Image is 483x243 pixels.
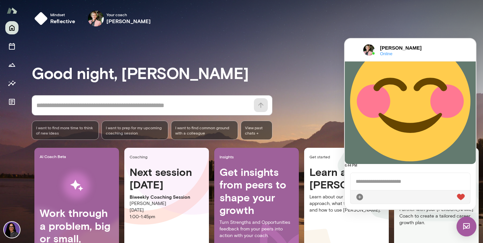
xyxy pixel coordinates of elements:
h6: [PERSON_NAME] [35,6,88,13]
span: I want to find common ground with a colleague [175,125,234,136]
img: heart [112,155,120,162]
span: Online [35,13,88,17]
img: https://nyc3.digitaloceanspaces.com/mento-space/profiles/clh9ioyt2000y0qt2fz9sadub-1683301837827.png [18,5,30,17]
p: Biweekly Coaching Session [130,194,204,200]
div: I want to find more time to think of new ideas [32,121,99,140]
img: Cassidy Edwards [4,222,20,238]
button: Insights [5,77,19,90]
span: Mindset [50,12,75,17]
button: Documents [5,95,19,108]
img: Mento [7,4,17,17]
h6: reflective [50,17,75,25]
span: I want to prep for my upcoming coaching session [106,125,164,136]
button: Growth Plan [5,58,19,71]
p: 1:00 - 1:45pm [130,214,204,220]
div: Live Reaction [112,154,120,162]
h4: Next session [DATE] [130,166,204,191]
h4: Get insights from peers to shape your growth [220,166,294,217]
span: Insights [220,154,296,159]
button: Sessions [5,40,19,53]
p: Turn Strengths and Opportunities feedback from your peers into action with your coach. [220,219,294,239]
p: Learn about our coaching approach, what to expect next, and how to use [PERSON_NAME]. [309,194,383,214]
h6: [PERSON_NAME] [106,17,151,25]
div: I want to find common ground with a colleague [171,121,238,140]
p: Partner with your [PERSON_NAME] Coach to create a tailored career growth plan. [399,206,473,226]
button: Mindsetreflective [32,8,81,29]
p: [DATE] [130,207,204,214]
span: View past chats -> [241,121,272,140]
img: AI Workflows [47,165,106,207]
span: Get started [309,154,386,159]
img: mindset [34,12,48,25]
button: Home [5,21,19,34]
span: Coaching [130,154,206,159]
h3: Good night, [PERSON_NAME] [32,63,483,82]
p: [PERSON_NAME] [130,200,204,207]
div: I want to prep for my upcoming coaching session [101,121,169,140]
span: I want to find more time to think of new ideas [36,125,95,136]
img: Kelly K. Oliver [88,11,104,26]
h4: Learn about [PERSON_NAME] [309,166,383,191]
span: Your coach [106,12,151,17]
div: Attach [11,154,19,162]
span: AI Coach Beta [40,154,116,159]
img: 😊 [5,2,126,123]
div: Kelly K. OliverYour coach[PERSON_NAME] [83,8,156,29]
